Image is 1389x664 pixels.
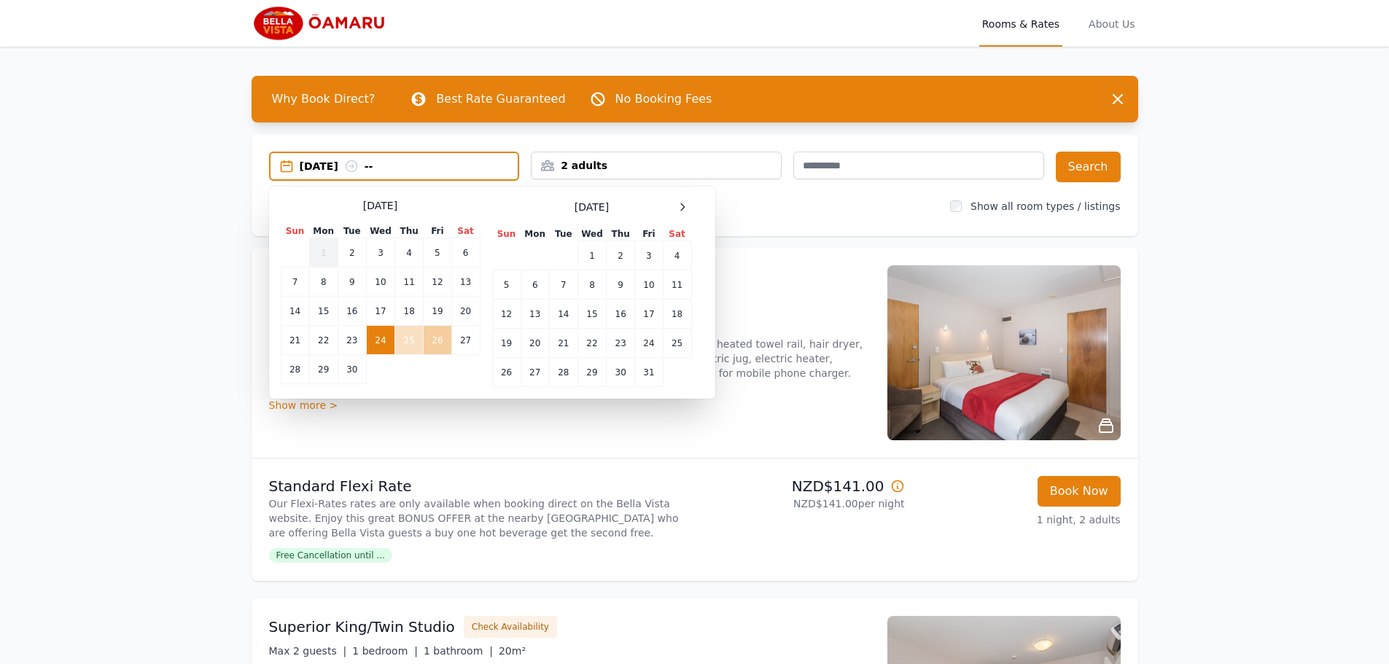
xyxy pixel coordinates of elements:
th: Thu [395,224,424,238]
td: 2 [607,241,635,270]
td: 27 [451,326,480,355]
td: 26 [492,358,521,387]
td: 29 [309,355,338,384]
td: 13 [451,267,480,297]
td: 21 [549,329,577,358]
td: 18 [395,297,424,326]
td: 9 [607,270,635,300]
h3: Superior King/Twin Studio [269,617,455,637]
span: Why Book Direct? [260,85,387,114]
td: 22 [309,326,338,355]
td: 5 [424,238,451,267]
td: 13 [521,300,549,329]
p: No Booking Fees [615,90,712,108]
td: 12 [424,267,451,297]
span: Max 2 guests | [269,645,347,657]
td: 16 [338,297,366,326]
th: Mon [521,227,549,241]
th: Tue [338,224,366,238]
td: 10 [366,267,394,297]
td: 7 [549,270,577,300]
td: 30 [338,355,366,384]
span: 1 bedroom | [352,645,418,657]
td: 3 [366,238,394,267]
td: 4 [395,238,424,267]
div: Show more > [269,398,870,413]
td: 20 [521,329,549,358]
td: 7 [281,267,309,297]
td: 16 [607,300,635,329]
td: 25 [395,326,424,355]
th: Fri [635,227,663,241]
td: 6 [521,270,549,300]
td: 23 [338,326,366,355]
td: 2 [338,238,366,267]
div: [DATE] -- [300,159,518,173]
td: 15 [309,297,338,326]
td: 5 [492,270,521,300]
td: 8 [577,270,606,300]
p: NZD$141.00 [701,476,905,496]
span: Free Cancellation until ... [269,548,392,563]
span: 20m² [499,645,526,657]
td: 25 [663,329,691,358]
th: Thu [607,227,635,241]
td: 1 [577,241,606,270]
td: 10 [635,270,663,300]
td: 11 [663,270,691,300]
td: 4 [663,241,691,270]
td: 28 [549,358,577,387]
th: Sat [451,224,480,238]
p: Best Rate Guaranteed [436,90,565,108]
p: Our Flexi-Rates rates are only available when booking direct on the Bella Vista website. Enjoy th... [269,496,689,540]
td: 15 [577,300,606,329]
td: 22 [577,329,606,358]
th: Sat [663,227,691,241]
td: 30 [607,358,635,387]
td: 9 [338,267,366,297]
td: 29 [577,358,606,387]
td: 28 [281,355,309,384]
td: 17 [366,297,394,326]
span: [DATE] [363,198,397,213]
td: 26 [424,326,451,355]
p: 1 night, 2 adults [917,512,1121,527]
th: Mon [309,224,338,238]
td: 17 [635,300,663,329]
button: Book Now [1038,476,1121,507]
button: Check Availability [464,616,557,638]
td: 24 [366,326,394,355]
th: Wed [366,224,394,238]
td: 11 [395,267,424,297]
div: 2 adults [532,158,781,173]
p: Standard Flexi Rate [269,476,689,496]
td: 14 [281,297,309,326]
td: 3 [635,241,663,270]
span: [DATE] [575,200,609,214]
td: 8 [309,267,338,297]
button: Search [1056,152,1121,182]
td: 21 [281,326,309,355]
td: 14 [549,300,577,329]
td: 27 [521,358,549,387]
th: Sun [281,224,309,238]
td: 19 [424,297,451,326]
th: Tue [549,227,577,241]
td: 12 [492,300,521,329]
td: 19 [492,329,521,358]
th: Wed [577,227,606,241]
td: 6 [451,238,480,267]
td: 31 [635,358,663,387]
td: 18 [663,300,691,329]
span: 1 bathroom | [424,645,493,657]
td: 24 [635,329,663,358]
img: Bella Vista Oamaru [252,6,392,41]
td: 23 [607,329,635,358]
p: NZD$141.00 per night [701,496,905,511]
td: 20 [451,297,480,326]
label: Show all room types / listings [970,200,1120,212]
th: Sun [492,227,521,241]
th: Fri [424,224,451,238]
td: 1 [309,238,338,267]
